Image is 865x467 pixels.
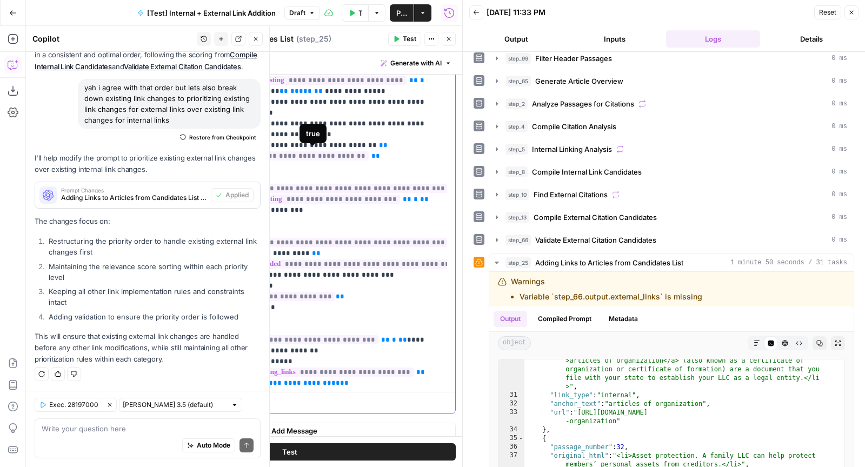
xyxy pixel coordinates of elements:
[61,188,207,193] span: Prompt Changes
[388,32,421,46] button: Test
[489,72,854,90] button: 0 ms
[46,286,261,308] li: Keeping all other link implementation rules and constraints intact
[390,4,414,22] button: Publish
[814,5,841,19] button: Reset
[518,434,524,443] span: Toggle code folding, rows 35 through 42
[489,50,854,67] button: 0 ms
[296,34,331,44] span: ( step_25 )
[505,166,528,177] span: step_8
[534,189,608,200] span: Find External Citations
[498,408,524,425] div: 33
[505,189,529,200] span: step_10
[534,212,657,223] span: Compile External Citation Candidates
[489,209,854,226] button: 0 ms
[35,398,103,412] button: Exec. 28197000
[306,128,320,139] div: true
[831,212,847,222] span: 0 ms
[189,133,256,142] span: Restore from Checkpoint
[831,235,847,245] span: 0 ms
[505,121,528,132] span: step_4
[46,261,261,283] li: Maintaining the relevance score sorting within each priority level
[764,30,859,48] button: Details
[602,311,644,327] button: Metadata
[505,53,531,64] span: step_99
[358,8,362,18] span: Test Workflow
[535,76,623,86] span: Generate Article Overview
[176,131,261,144] button: Restore from Checkpoint
[117,52,462,74] div: Write your prompt
[35,152,261,175] p: I'll help modify the prompt to prioritize existing external link changes over existing internal l...
[396,8,407,18] span: Publish
[123,443,456,461] button: Test
[532,166,642,177] span: Compile Internal Link Candidates
[61,193,207,203] span: Adding Links to Articles from Candidates List (step_25)
[532,121,616,132] span: Compile Citation Analysis
[505,212,529,223] span: step_13
[123,423,456,439] button: Add Message
[489,186,854,203] button: 0 ms
[520,291,702,302] li: Variable `step_66.output.external_links` is missing
[197,441,230,450] span: Auto Mode
[532,98,634,109] span: Analyze Passages for Citations
[494,311,527,327] button: Output
[123,399,227,410] input: Claude Sonnet 3.5 (default)
[376,56,456,70] button: Generate with AI
[831,99,847,109] span: 0 ms
[831,167,847,177] span: 0 ms
[498,434,524,443] div: 35
[505,76,531,86] span: step_65
[124,62,241,71] a: Validate External Citation Candidates
[289,8,305,18] span: Draft
[46,236,261,257] li: Restructuring the priority order to handle existing external link changes first
[511,276,702,302] div: Warnings
[78,79,261,129] div: yah i agree with that order but lets also break down existing link changes to prioritizing existi...
[131,4,282,22] button: [Test] Internal + External Link Addition
[225,190,249,200] span: Applied
[282,446,297,457] span: Test
[211,188,254,202] button: Applied
[568,30,662,48] button: Inputs
[35,38,261,72] p: This prioritization will ensure that the link changes are implemented in a consistent and optimal...
[489,95,854,112] button: 0 ms
[498,443,524,451] div: 36
[469,30,563,48] button: Output
[489,141,854,158] button: 0 ms
[403,34,416,44] span: Test
[535,257,683,268] span: Adding Links to Articles from Candidates List
[489,254,854,271] button: 1 minute 50 seconds / 31 tasks
[35,216,261,227] p: The changes focus on:
[35,50,257,70] a: Compile Internal Link Candidates
[831,76,847,86] span: 0 ms
[182,438,235,452] button: Auto Mode
[49,400,98,410] span: Exec. 28197000
[284,6,320,20] button: Draft
[505,98,528,109] span: step_2
[505,235,531,245] span: step_66
[489,118,854,135] button: 0 ms
[32,34,194,44] div: Copilot
[498,425,524,434] div: 34
[46,311,261,322] li: Adding validation to ensure the priority order is followed
[498,391,524,399] div: 31
[535,53,612,64] span: Filter Header Passages
[498,399,524,408] div: 32
[489,163,854,181] button: 0 ms
[819,8,836,17] span: Reset
[498,336,531,350] span: object
[831,144,847,154] span: 0 ms
[831,54,847,63] span: 0 ms
[271,425,317,436] span: Add Message
[831,190,847,199] span: 0 ms
[498,330,524,391] div: 30
[532,144,612,155] span: Internal Linking Analysis
[505,257,531,268] span: step_25
[342,4,368,22] button: Test Workflow
[390,58,442,68] span: Generate with AI
[531,311,598,327] button: Compiled Prompt
[35,331,261,365] p: This will ensure that existing external link changes are handled before any other link modificati...
[831,122,847,131] span: 0 ms
[730,258,847,268] span: 1 minute 50 seconds / 31 tasks
[666,30,760,48] button: Logs
[147,8,276,18] span: [Test] Internal + External Link Addition
[489,231,854,249] button: 0 ms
